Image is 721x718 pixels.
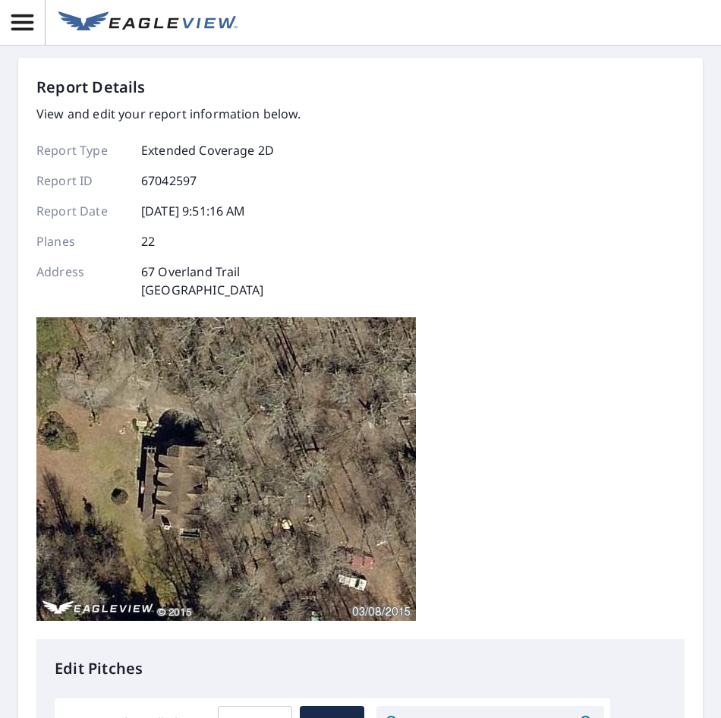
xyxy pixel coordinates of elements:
[141,172,197,190] p: 67042597
[141,202,246,220] p: [DATE] 9:51:16 AM
[141,232,155,250] p: 22
[36,76,146,99] p: Report Details
[36,172,128,190] p: Report ID
[36,105,301,123] p: View and edit your report information below.
[36,263,128,299] p: Address
[58,11,238,34] img: EV Logo
[36,232,128,250] p: Planes
[141,263,264,299] p: 67 Overland Trail [GEOGRAPHIC_DATA]
[55,657,666,680] p: Edit Pitches
[36,141,128,159] p: Report Type
[36,202,128,220] p: Report Date
[36,317,416,621] img: Top image
[141,141,274,159] p: Extended Coverage 2D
